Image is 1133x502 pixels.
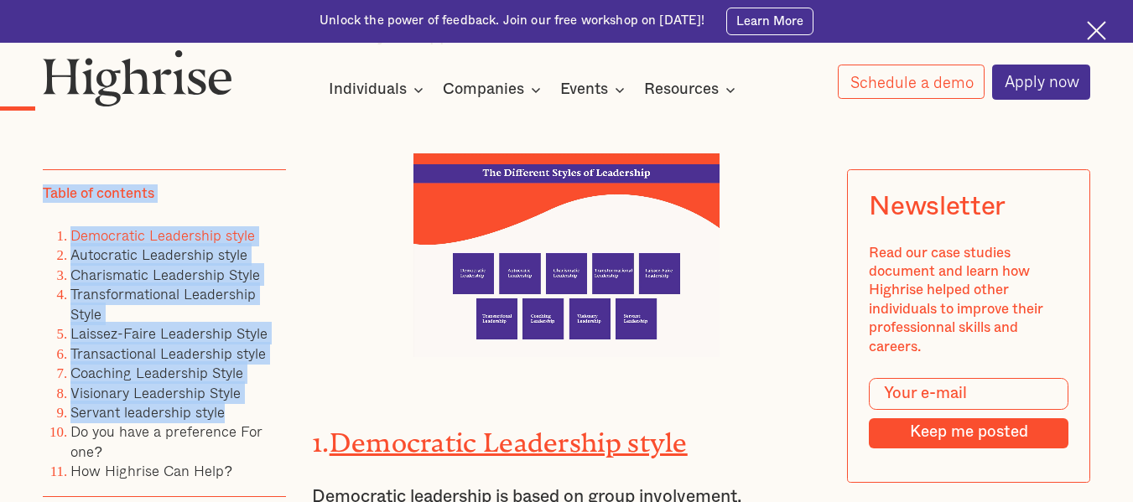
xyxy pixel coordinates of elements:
div: Events [560,80,608,100]
img: An infographic listing the various styles of leadership. [413,153,719,357]
a: Do you have a preference For one? [70,421,262,463]
div: Companies [443,80,546,100]
a: Charismatic Leadership Style [70,263,260,286]
a: Coaching Leadership Style [70,362,243,385]
div: Unlock the power of feedback. Join our free workshop on [DATE]! [320,13,704,29]
div: Companies [443,80,524,100]
strong: 1. [312,427,330,444]
form: Modal Form [869,378,1068,448]
div: Read our case studies document and learn how Highrise helped other individuals to improve their p... [869,244,1068,357]
div: Newsletter [869,192,1006,223]
div: Individuals [329,80,407,100]
div: Table of contents [43,185,154,204]
a: Schedule a demo [838,65,985,99]
a: How Highrise Can Help? [70,460,231,483]
a: Learn More [726,8,813,35]
div: Resources [644,80,719,100]
div: Individuals [329,80,429,100]
img: Cross icon [1087,21,1106,40]
a: Autocratic Leadership style [70,244,247,267]
a: Servant leadership style [70,401,225,423]
input: Your e-mail [869,378,1068,410]
a: Democratic Leadership style [330,427,688,444]
a: Transformational Leadership Style [70,283,256,325]
a: Laissez-Faire Leadership Style [70,323,268,345]
img: Highrise logo [43,49,232,106]
a: Democratic Leadership style [70,224,255,246]
a: Apply now [992,65,1091,100]
a: Visionary Leadership Style [70,381,241,404]
div: Resources [644,80,741,100]
input: Keep me posted [869,419,1068,448]
div: Events [560,80,630,100]
a: Transactional Leadership style [70,342,266,365]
